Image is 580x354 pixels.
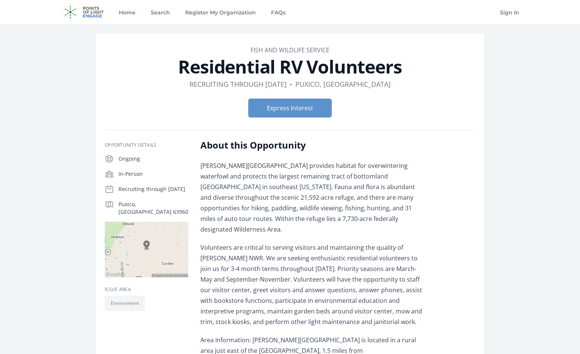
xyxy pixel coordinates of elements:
[248,99,332,117] button: Express Interest
[118,155,188,163] p: Ongoing
[290,79,292,89] div: •
[105,287,188,293] h3: Issue area
[105,296,145,311] li: Environment
[200,160,422,235] p: [PERSON_NAME][GEOGRAPHIC_DATA] provides habitat for overwintering waterfowl and protects the larg...
[105,142,188,148] h3: Opportunity Details
[189,79,287,89] dd: Recruiting through [DATE]
[295,79,391,89] dd: Puxico, [GEOGRAPHIC_DATA]
[118,185,188,193] p: Recruiting through [DATE]
[105,222,188,277] img: Map
[118,170,188,178] p: In-Person
[251,46,329,54] a: Fish and Wildlife Service
[105,58,475,76] h1: Residential RV Volunteers
[200,139,422,151] h2: About this Opportunity
[118,200,188,216] p: Puxico, [GEOGRAPHIC_DATA] 63960
[200,242,422,327] p: Volunteers are critical to serving visitors and maintaining the quality of [PERSON_NAME] NWR. We ...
